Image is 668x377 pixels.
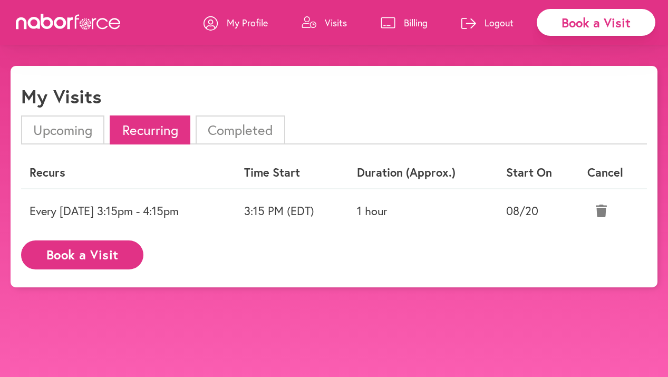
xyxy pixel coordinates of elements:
p: Visits [325,16,347,29]
td: 1 hour [348,189,498,233]
a: Billing [381,7,428,38]
a: Visits [302,7,347,38]
p: My Profile [227,16,268,29]
th: Recurs [21,157,236,188]
a: Book a Visit [21,248,143,258]
a: My Profile [204,7,268,38]
p: Logout [485,16,514,29]
button: Book a Visit [21,240,143,269]
th: Duration (Approx.) [348,157,498,188]
li: Recurring [110,115,190,144]
th: Cancel [579,157,647,188]
a: Logout [461,7,514,38]
li: Upcoming [21,115,104,144]
td: 08/20 [498,189,579,233]
div: Book a Visit [537,9,655,36]
h1: My Visits [21,85,101,108]
th: Time Start [236,157,348,188]
th: Start On [498,157,579,188]
p: Billing [404,16,428,29]
td: 3:15 PM (EDT) [236,189,348,233]
td: Every [DATE] 3:15pm - 4:15pm [21,189,236,233]
li: Completed [196,115,285,144]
